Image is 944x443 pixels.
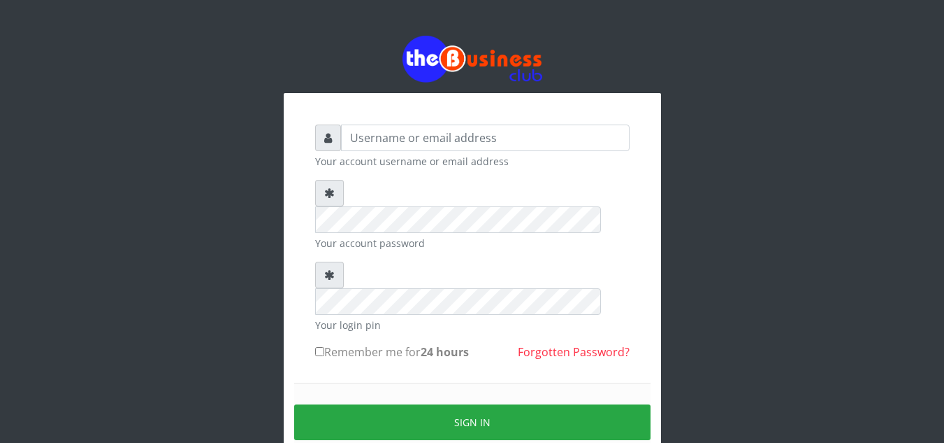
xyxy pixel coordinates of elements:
[315,236,630,251] small: Your account password
[315,154,630,169] small: Your account username or email address
[518,344,630,360] a: Forgotten Password?
[421,344,469,360] b: 24 hours
[315,318,630,332] small: Your login pin
[315,347,324,356] input: Remember me for24 hours
[341,125,630,151] input: Username or email address
[315,344,469,360] label: Remember me for
[294,405,651,440] button: Sign in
